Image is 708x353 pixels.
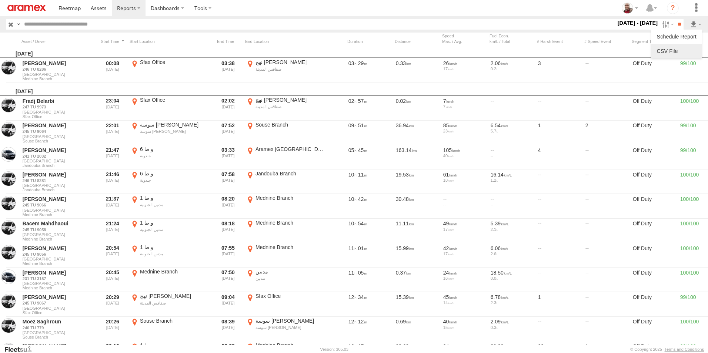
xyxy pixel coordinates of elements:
[395,195,439,218] div: 30.48
[1,269,16,284] a: View Asset in Asset Management
[358,319,367,325] span: 12
[140,178,210,183] div: جندوبة
[1,196,16,211] a: View Asset in Asset Management
[395,170,439,193] div: 19.53
[245,97,327,120] label: Click to View Event Location
[348,60,357,66] span: 03
[23,318,94,325] a: Moez Saghroun
[214,146,242,169] div: Exited after selected date range
[348,147,357,153] span: 05
[256,104,325,109] div: صفاقس المدينة
[98,146,127,169] div: Entered prior to selected date range
[256,244,325,251] div: Mednine Branch
[245,244,327,267] label: Click to View Event Location
[23,286,94,290] span: Filter Results to this Group
[358,270,367,276] span: 05
[491,252,533,256] div: 2.6
[348,294,357,300] span: 12
[140,244,210,251] div: و ط 1
[140,251,210,256] div: مدنين الجنوبية
[443,300,485,305] div: 14
[443,147,485,154] div: 105
[140,59,210,65] div: Sfax Office
[1,60,16,75] a: View Asset in Asset Management
[395,121,439,144] div: 36.94
[23,134,94,139] span: [GEOGRAPHIC_DATA]
[395,268,439,291] div: 0.37
[632,170,676,193] div: Off Duty
[245,195,327,218] label: Click to View Event Location
[632,121,676,144] div: Off Duty
[140,268,210,275] div: Mednine Branch
[491,318,533,325] div: 2.09
[348,196,357,202] span: 10
[98,244,127,267] div: Entered prior to selected date range
[214,268,242,291] div: Exited after selected date range
[1,98,16,112] a: View Asset in Asset Management
[395,244,439,267] div: 15.99
[443,171,485,178] div: 61
[214,195,242,218] div: Exited after selected date range
[140,300,210,306] div: صفاقس المدينة
[23,252,94,257] a: 245 TU 9056
[214,39,242,44] div: Click to Sort
[443,122,485,129] div: 85
[632,293,676,316] div: Off Duty
[23,129,94,134] a: 245 TU 9064
[632,219,676,242] div: Off Duty
[632,97,676,120] div: Off Duty
[443,98,485,104] div: 7
[395,97,439,120] div: 0.02
[659,19,675,30] label: Search Filter Options
[245,121,327,144] label: Click to View Event Location
[140,342,210,349] div: و ط 1
[23,183,94,188] span: [GEOGRAPHIC_DATA]
[491,343,533,350] div: 20.30
[358,122,367,128] span: 51
[537,293,581,316] div: 1
[616,19,659,27] label: [DATE] - [DATE]
[23,343,94,350] a: [PERSON_NAME]
[395,59,439,82] div: 0.33
[443,67,485,71] div: 17
[632,268,676,291] div: Off Duty
[1,171,16,186] a: View Asset in Asset Management
[491,67,533,71] div: 0.2
[245,317,327,340] label: Click to View Event Location
[23,310,94,315] span: Filter Results to this Group
[256,170,325,177] div: Jandouba Branch
[358,60,367,66] span: 29
[98,97,127,120] div: Entered prior to selected date range
[23,72,94,77] span: [GEOGRAPHIC_DATA]
[23,306,94,310] span: [GEOGRAPHIC_DATA]
[491,129,533,133] div: 5.7
[491,325,533,330] div: 0.3
[1,245,16,260] a: View Asset in Asset Management
[632,317,676,340] div: Off Duty
[491,178,533,182] div: 1.2
[245,170,327,193] label: Click to View Event Location
[1,318,16,333] a: View Asset in Asset Management
[443,343,485,350] div: 94
[632,195,676,218] div: Off Duty
[23,110,94,114] span: [GEOGRAPHIC_DATA]
[140,129,210,134] div: سوسة [PERSON_NAME]
[256,67,325,72] div: صفاقس المدينة
[1,220,16,235] a: View Asset in Asset Management
[358,147,367,153] span: 45
[98,268,127,291] div: Entered prior to selected date range
[23,281,94,286] span: [GEOGRAPHIC_DATA]
[358,98,367,104] span: 57
[98,170,127,193] div: Entered prior to selected date range
[23,159,94,163] span: [GEOGRAPHIC_DATA]
[1,147,16,162] a: View Asset in Asset Management
[358,245,367,251] span: 01
[98,317,127,340] div: Entered prior to selected date range
[23,212,94,217] span: Filter Results to this Group
[358,294,367,300] span: 34
[256,195,325,201] div: Mednine Branch
[23,98,94,104] a: Fradj Belarbi
[7,5,46,11] img: aramex-logo.svg
[348,221,357,226] span: 10
[23,276,94,281] a: 231 TU 3157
